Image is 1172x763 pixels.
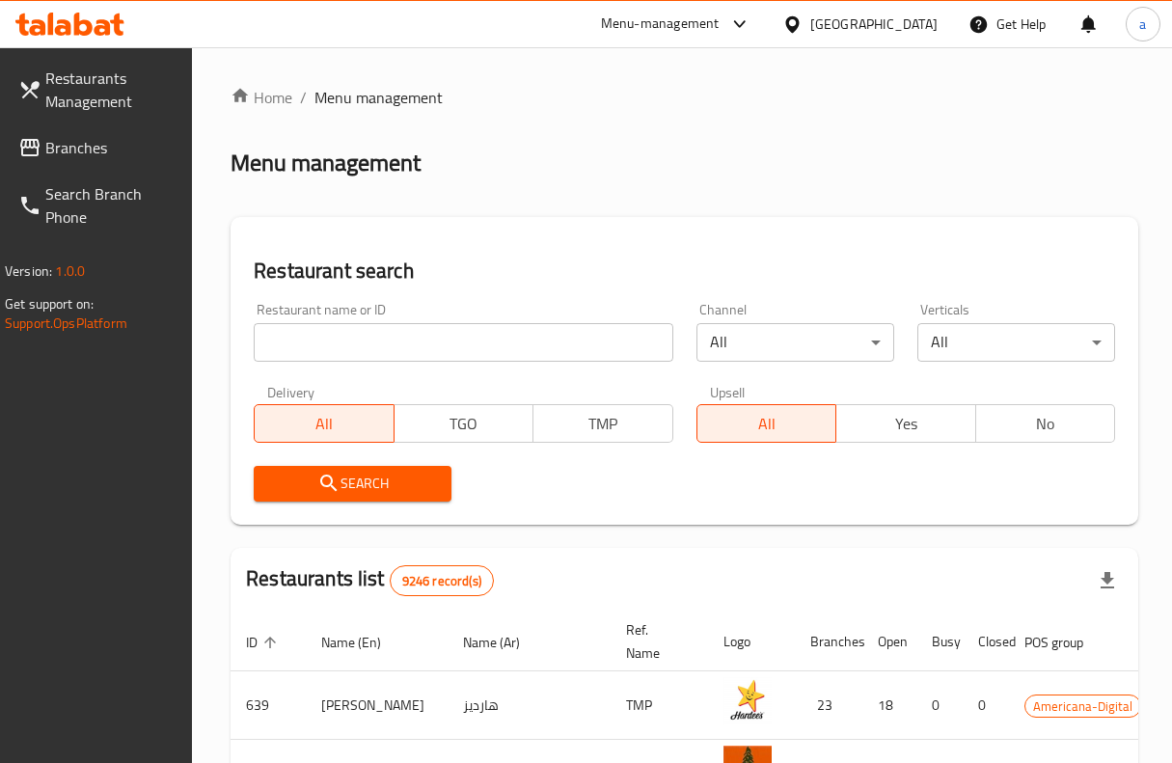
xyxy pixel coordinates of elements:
[254,257,1115,286] h2: Restaurant search
[246,564,494,596] h2: Restaurants list
[601,13,720,36] div: Menu-management
[862,671,916,740] td: 18
[246,631,283,654] span: ID
[1024,631,1108,654] span: POS group
[626,618,685,665] span: Ref. Name
[963,671,1009,740] td: 0
[55,259,85,284] span: 1.0.0
[984,410,1107,438] span: No
[254,323,672,362] input: Search for restaurant name or ID..
[231,148,421,178] h2: Menu management
[262,410,386,438] span: All
[963,613,1009,671] th: Closed
[5,311,127,336] a: Support.OpsPlatform
[231,671,306,740] td: 639
[532,404,672,443] button: TMP
[844,410,968,438] span: Yes
[267,385,315,398] label: Delivery
[795,613,862,671] th: Branches
[390,565,494,596] div: Total records count
[611,671,708,740] td: TMP
[5,259,52,284] span: Version:
[391,572,493,590] span: 9246 record(s)
[1139,14,1146,35] span: a
[3,55,191,124] a: Restaurants Management
[696,404,836,443] button: All
[916,613,963,671] th: Busy
[448,671,611,740] td: هارديز
[710,385,746,398] label: Upsell
[306,671,448,740] td: [PERSON_NAME]
[231,86,292,109] a: Home
[45,136,176,159] span: Branches
[254,466,451,502] button: Search
[463,631,545,654] span: Name (Ar)
[321,631,406,654] span: Name (En)
[705,410,829,438] span: All
[835,404,975,443] button: Yes
[1025,695,1140,718] span: Americana-Digital
[3,171,191,240] a: Search Branch Phone
[45,67,176,113] span: Restaurants Management
[300,86,307,109] li: /
[862,613,916,671] th: Open
[5,291,94,316] span: Get support on:
[795,671,862,740] td: 23
[916,671,963,740] td: 0
[231,86,1138,109] nav: breadcrumb
[402,410,526,438] span: TGO
[269,472,436,496] span: Search
[696,323,894,362] div: All
[723,677,772,725] img: Hardee's
[3,124,191,171] a: Branches
[254,404,394,443] button: All
[975,404,1115,443] button: No
[708,613,795,671] th: Logo
[45,182,176,229] span: Search Branch Phone
[1084,558,1131,604] div: Export file
[394,404,533,443] button: TGO
[917,323,1115,362] div: All
[810,14,938,35] div: [GEOGRAPHIC_DATA]
[541,410,665,438] span: TMP
[314,86,443,109] span: Menu management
